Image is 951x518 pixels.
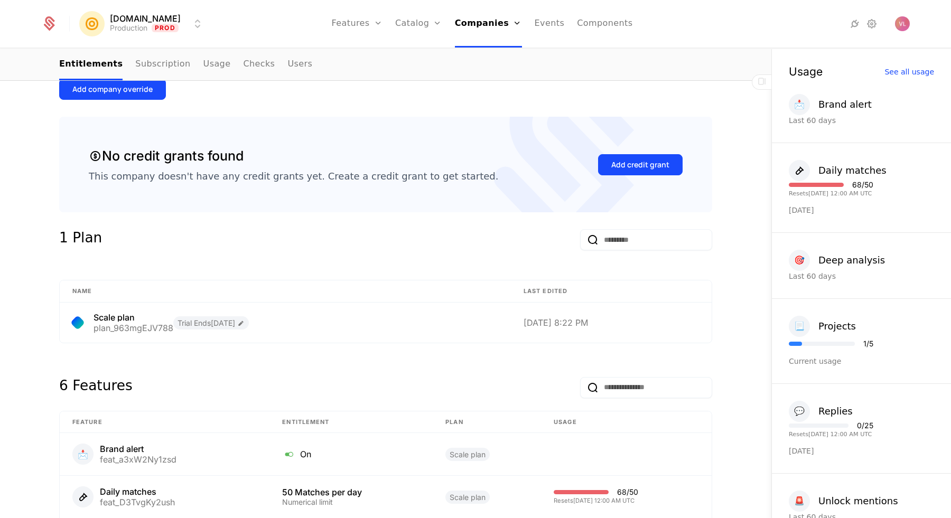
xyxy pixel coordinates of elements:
div: Resets [DATE] 12:00 AM UTC [789,191,873,196]
div: 68 / 50 [617,488,638,496]
div: 💬 [789,401,810,422]
div: 📩 [789,94,810,115]
span: Scale plan [445,448,490,461]
div: 📃 [789,316,810,337]
button: Select environment [82,12,204,35]
div: [DATE] [789,446,934,456]
th: Feature [60,411,269,434]
div: 1 Plan [59,229,102,250]
ul: Choose Sub Page [59,49,312,80]
span: Prod [152,24,179,32]
nav: Main [59,49,712,80]
div: Unlock mentions [818,494,898,508]
div: No credit grants found [89,146,244,166]
button: 🚨Unlock mentions [789,491,898,512]
button: Add company override [59,79,166,100]
th: Name [60,280,511,303]
img: Mention.click [79,11,105,36]
div: 🎯 [789,250,810,271]
div: feat_a3xW2Ny1zsd [100,455,176,464]
div: Daily matches [818,163,887,178]
span: [DOMAIN_NAME] [110,14,181,23]
div: Production [110,23,147,33]
button: Open user button [895,16,910,31]
div: 68 / 50 [852,181,873,189]
div: Brand alert [818,97,872,112]
div: This company doesn't have any credit grants yet. Create a credit grant to get started. [89,170,498,183]
div: Numerical limit [282,498,420,506]
a: Usage [203,49,231,80]
div: Projects [818,319,856,334]
button: 🎯Deep analysis [789,250,885,271]
div: Last 60 days [789,271,934,281]
div: 1 / 5 [863,340,873,347]
button: 💬Replies [789,401,853,422]
div: Current usage [789,356,934,366]
div: Resets [DATE] 12:00 AM UTC [554,498,638,504]
div: Daily matches [100,487,175,496]
button: Daily matches [789,160,887,181]
div: Resets [DATE] 12:00 AM UTC [789,431,873,437]
div: Brand alert [100,445,176,453]
span: Scale plan [445,491,490,504]
th: Last edited [511,280,712,303]
a: Entitlements [59,49,123,80]
div: Usage [789,66,823,77]
button: Add credit grant [598,154,683,175]
a: Settings [865,17,878,30]
div: Replies [818,404,853,419]
th: Usage [541,411,712,434]
th: plan [433,411,541,434]
div: 6 Features [59,377,133,398]
div: Deep analysis [818,253,885,268]
img: Vlad Len [895,16,910,31]
div: [DATE] [789,205,934,215]
div: Add company override [72,84,153,95]
div: 50 Matches per day [282,488,420,496]
div: See all usage [884,68,934,76]
button: 📩Brand alert [789,94,872,115]
div: [DATE] 8:22 PM [524,318,699,327]
a: Checks [243,49,275,80]
a: Users [287,49,312,80]
div: On [282,447,420,461]
span: Trial Ends [DATE] [173,316,249,329]
div: Scale plan [94,313,173,322]
button: 📃Projects [789,316,856,337]
div: feat_D3TvgKy2ush [100,498,175,506]
div: Last 60 days [789,115,934,126]
th: Entitlement [269,411,433,434]
div: plan_963mgEJV788 [94,324,173,332]
div: 📩 [72,444,94,465]
a: Integrations [849,17,861,30]
div: Add credit grant [611,159,669,170]
div: 🚨 [789,491,810,512]
div: 0 / 25 [857,422,873,429]
a: Subscription [135,49,190,80]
